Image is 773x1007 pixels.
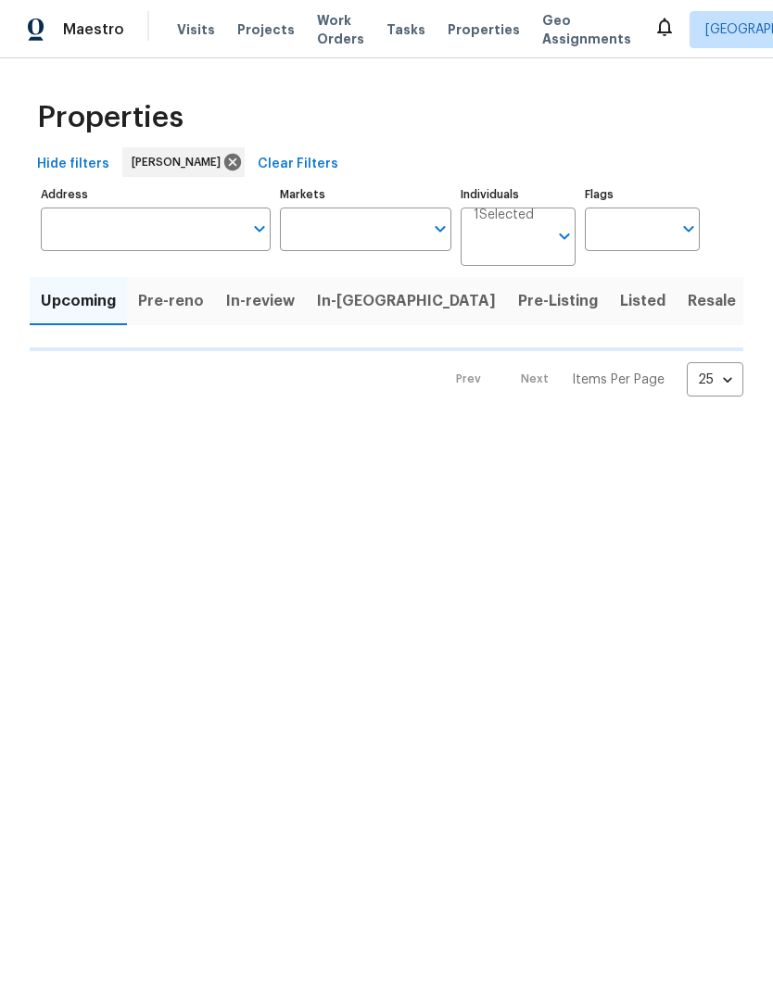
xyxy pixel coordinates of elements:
[63,20,124,39] span: Maestro
[688,288,736,314] span: Resale
[676,216,702,242] button: Open
[474,208,534,223] span: 1 Selected
[585,189,700,200] label: Flags
[226,288,295,314] span: In-review
[518,288,598,314] span: Pre-Listing
[237,20,295,39] span: Projects
[620,288,665,314] span: Listed
[258,153,338,176] span: Clear Filters
[542,11,631,48] span: Geo Assignments
[138,288,204,314] span: Pre-reno
[448,20,520,39] span: Properties
[177,20,215,39] span: Visits
[37,108,184,127] span: Properties
[41,189,271,200] label: Address
[438,362,743,397] nav: Pagination Navigation
[122,147,245,177] div: [PERSON_NAME]
[461,189,576,200] label: Individuals
[132,153,228,171] span: [PERSON_NAME]
[280,189,452,200] label: Markets
[30,147,117,182] button: Hide filters
[37,153,109,176] span: Hide filters
[247,216,272,242] button: Open
[687,356,743,404] div: 25
[317,11,364,48] span: Work Orders
[41,288,116,314] span: Upcoming
[551,223,577,249] button: Open
[427,216,453,242] button: Open
[250,147,346,182] button: Clear Filters
[317,288,496,314] span: In-[GEOGRAPHIC_DATA]
[386,23,425,36] span: Tasks
[572,371,665,389] p: Items Per Page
